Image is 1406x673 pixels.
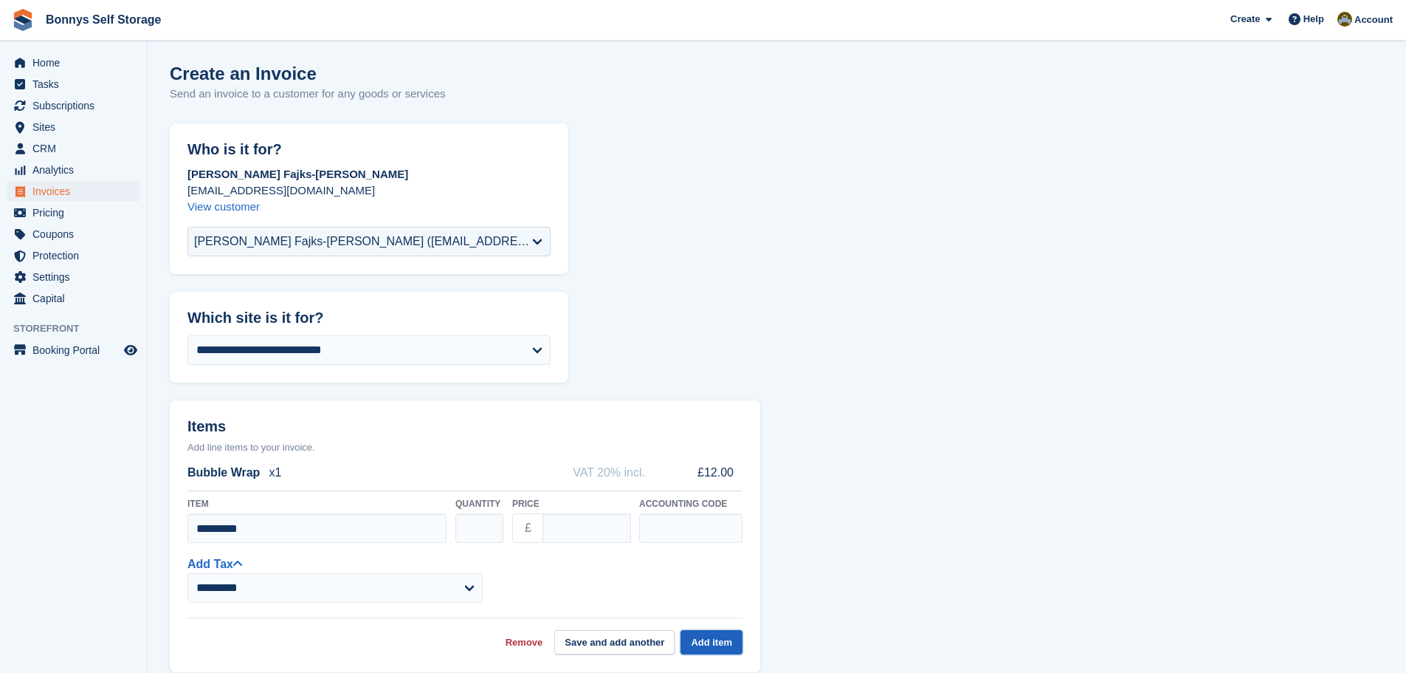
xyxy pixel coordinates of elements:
a: Preview store [122,341,139,359]
span: Coupons [32,224,121,245]
h1: Create an Invoice [170,64,446,83]
label: Accounting code [639,497,742,510]
a: View customer [187,200,260,213]
a: menu [7,95,139,116]
label: Price [512,497,630,510]
span: Storefront [13,321,147,336]
p: Send an invoice to a customer for any goods or services [170,86,446,103]
a: menu [7,74,139,95]
span: Analytics [32,160,121,180]
a: menu [7,52,139,73]
button: Save and add another [554,630,675,655]
span: Help [1303,12,1324,27]
a: menu [7,181,139,202]
span: £12.00 [678,464,734,482]
span: Pricing [32,202,121,223]
div: [PERSON_NAME] Fajks-[PERSON_NAME] ([EMAIL_ADDRESS][DOMAIN_NAME]) [194,233,532,250]
label: Quantity [455,497,503,510]
h2: Which site is it for? [187,310,551,327]
span: x1 [269,464,281,482]
a: menu [7,160,139,180]
span: Invoices [32,181,121,202]
a: Add Tax [187,558,242,570]
span: Booking Portal [32,340,121,361]
span: Create [1230,12,1260,27]
a: menu [7,245,139,266]
label: Item [187,497,447,510]
p: Add line items to your invoice. [187,440,742,455]
p: [PERSON_NAME] Fajks-[PERSON_NAME] [187,166,551,182]
span: Account [1354,13,1393,27]
a: menu [7,224,139,245]
a: menu [7,117,139,137]
a: Bonnys Self Storage [40,7,167,32]
a: menu [7,202,139,223]
span: VAT 20% incl. [573,464,645,482]
a: menu [7,340,139,361]
span: Home [32,52,121,73]
span: Tasks [32,74,121,95]
h2: Who is it for? [187,141,551,158]
span: CRM [32,138,121,159]
img: stora-icon-8386f47178a22dfd0bd8f6a31ec36ba5ce8667c1dd55bd0f319d3a0aa187defe.svg [12,9,34,31]
span: Sites [32,117,121,137]
a: menu [7,138,139,159]
span: Bubble Wrap [187,464,260,482]
span: Settings [32,267,121,287]
span: Subscriptions [32,95,121,116]
img: James Bonny [1337,12,1352,27]
a: menu [7,288,139,309]
span: Protection [32,245,121,266]
button: Add item [680,630,742,655]
span: Capital [32,288,121,309]
a: menu [7,267,139,287]
a: Remove [506,635,543,650]
p: [EMAIL_ADDRESS][DOMAIN_NAME] [187,182,551,199]
h2: Items [187,418,742,438]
